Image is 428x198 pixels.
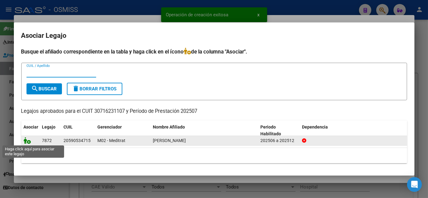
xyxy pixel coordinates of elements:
[21,148,407,163] div: 1 registros
[260,137,297,144] div: 202506 a 202512
[407,177,422,192] div: Open Intercom Messenger
[153,138,186,143] span: VERA ROMAN MARTIN
[98,138,126,143] span: M02 - Meditrat
[98,125,122,129] span: Gerenciador
[61,121,95,141] datatable-header-cell: CUIL
[258,121,300,141] datatable-header-cell: Periodo Habilitado
[95,121,151,141] datatable-header-cell: Gerenciador
[31,86,57,92] span: Buscar
[31,85,39,92] mat-icon: search
[67,83,122,95] button: Borrar Filtros
[40,121,61,141] datatable-header-cell: Legajo
[24,125,39,129] span: Asociar
[300,121,407,141] datatable-header-cell: Dependencia
[64,125,73,129] span: CUIL
[64,137,91,144] div: 20590534715
[26,83,62,94] button: Buscar
[21,108,407,115] p: Legajos aprobados para el CUIT 30716231107 y Período de Prestación 202507
[72,86,117,92] span: Borrar Filtros
[21,121,40,141] datatable-header-cell: Asociar
[21,48,407,56] h4: Busque el afiliado correspondiente en la tabla y haga click en el ícono de la columna "Asociar".
[72,85,80,92] mat-icon: delete
[260,125,281,137] span: Periodo Habilitado
[302,125,328,129] span: Dependencia
[42,138,52,143] span: 7872
[151,121,258,141] datatable-header-cell: Nombre Afiliado
[21,30,407,42] h2: Asociar Legajo
[42,125,56,129] span: Legajo
[153,125,185,129] span: Nombre Afiliado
